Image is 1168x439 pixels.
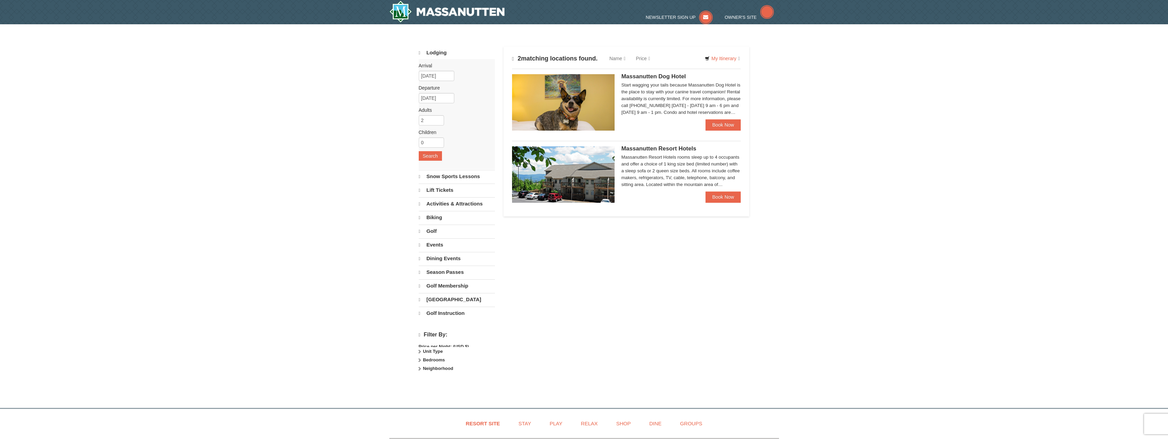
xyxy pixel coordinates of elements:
[621,145,696,152] span: Massanutten Resort Hotels
[419,307,495,320] a: Golf Instruction
[419,344,469,349] strong: Price per Night: (USD $)
[646,15,713,20] a: Newsletter Sign Up
[671,416,711,431] a: Groups
[706,119,741,130] a: Book Now
[419,252,495,265] a: Dining Events
[419,46,495,59] a: Lodging
[631,52,655,65] a: Price
[641,416,670,431] a: Dine
[621,154,741,188] div: Massanutten Resort Hotels rooms sleep up to 4 occupants and offer a choice of 1 king size bed (li...
[541,416,571,431] a: Play
[725,15,774,20] a: Owner's Site
[419,184,495,197] a: Lift Tickets
[423,357,445,362] strong: Bedrooms
[510,416,540,431] a: Stay
[608,416,640,431] a: Shop
[621,73,686,80] span: Massanutten Dog Hotel
[572,416,606,431] a: Relax
[419,197,495,210] a: Activities & Attractions
[646,15,696,20] span: Newsletter Sign Up
[423,366,453,371] strong: Neighborhood
[706,191,741,202] a: Book Now
[604,52,631,65] a: Name
[419,84,490,91] label: Departure
[621,82,741,116] div: Start wagging your tails because Massanutten Dog Hotel is the place to stay with your canine trav...
[419,107,490,114] label: Adults
[419,129,490,136] label: Children
[419,225,495,238] a: Golf
[419,170,495,183] a: Snow Sports Lessons
[419,266,495,279] a: Season Passes
[419,211,495,224] a: Biking
[419,332,495,338] h4: Filter By:
[700,53,744,64] a: My Itinerary
[725,15,757,20] span: Owner's Site
[512,146,615,202] img: 19219026-1-e3b4ac8e.jpg
[389,1,505,23] img: Massanutten Resort Logo
[419,151,442,161] button: Search
[423,349,443,354] strong: Unit Type
[419,238,495,251] a: Events
[419,279,495,292] a: Golf Membership
[457,416,509,431] a: Resort Site
[419,62,490,69] label: Arrival
[389,1,505,23] a: Massanutten Resort
[512,74,615,130] img: 27428181-5-81c892a3.jpg
[419,293,495,306] a: [GEOGRAPHIC_DATA]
